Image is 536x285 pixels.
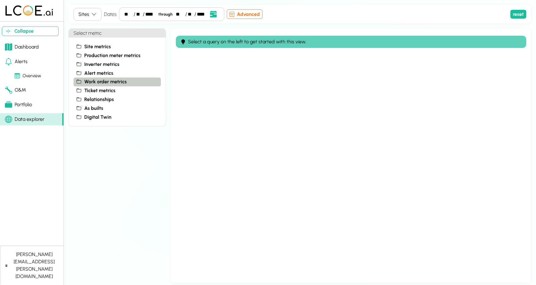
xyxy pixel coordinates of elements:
[84,114,111,121] span: Digital Twin
[510,10,526,19] button: reset
[181,38,521,45] div: Select a query on the left to get started with this view.
[84,70,113,77] span: alert metrics
[84,52,140,59] span: Production meter metrics
[143,11,145,18] div: /
[84,96,114,103] span: Relationships
[15,73,41,79] div: Overview
[136,11,142,18] div: day,
[78,11,89,18] div: Sites
[104,11,117,18] h4: Dates
[156,11,175,17] div: through
[5,43,39,51] div: Dashboard
[84,105,103,112] span: As builts
[5,116,45,123] div: Data explorer
[134,11,136,18] div: /
[145,11,155,18] div: year,
[10,251,59,280] div: [PERSON_NAME][EMAIL_ADDRESS][PERSON_NAME][DOMAIN_NAME]
[208,10,219,18] button: Open date picker
[188,11,194,18] div: day,
[124,11,133,18] div: month,
[5,86,26,94] div: O&M
[194,11,196,18] div: /
[84,78,127,85] span: work order metrics
[84,87,115,94] span: ticket metrics
[2,27,59,36] button: Collapse
[227,9,263,19] button: Advanced
[185,11,187,18] div: /
[84,43,111,50] span: Site metrics
[197,11,207,18] div: year,
[69,29,166,38] button: Select metric
[5,58,27,65] div: Alerts
[5,101,32,108] div: Portfolio
[176,11,184,18] div: month,
[84,61,119,68] span: Inverter metrics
